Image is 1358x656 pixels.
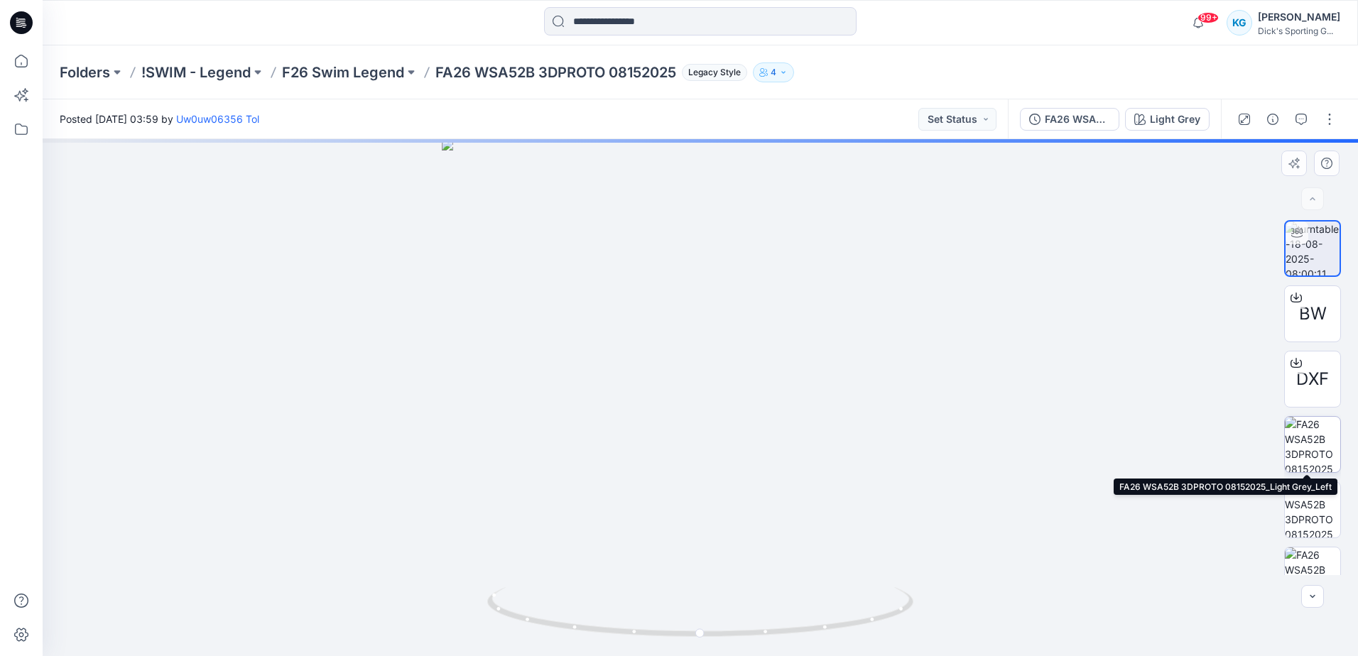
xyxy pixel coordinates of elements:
div: Light Grey [1150,111,1200,127]
span: BW [1299,301,1327,327]
button: Details [1261,108,1284,131]
span: Legacy Style [682,64,747,81]
p: 4 [771,65,776,80]
a: !SWIM - Legend [141,62,251,82]
img: FA26 WSA52B 3DPROTO 08152025_Light Grey_Left [1285,417,1340,472]
a: Folders [60,62,110,82]
img: FA26 WSA52B 3DPROTO 08152025_Light Grey_Back [1285,547,1340,603]
p: FA26 WSA52B 3DPROTO 08152025 [435,62,676,82]
button: FA26 WSA52B 3DPROTO 08152025 [1020,108,1119,131]
a: F26 Swim Legend [282,62,404,82]
span: Posted [DATE] 03:59 by [60,111,259,126]
span: 99+ [1197,12,1219,23]
img: FA26 WSA52B 3DPROTO 08152025_Light Grey [1285,482,1340,537]
a: Uw0uw06356 Tol [176,113,259,125]
div: KG [1227,10,1252,35]
button: 4 [753,62,794,82]
button: Light Grey [1125,108,1210,131]
span: DXF [1296,366,1329,392]
img: turntable-18-08-2025-08:00:11 [1286,222,1340,275]
div: [PERSON_NAME] [1258,9,1340,26]
div: FA26 WSA52B 3DPROTO 08152025 [1045,111,1110,127]
div: Dick's Sporting G... [1258,26,1340,36]
button: Legacy Style [676,62,747,82]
